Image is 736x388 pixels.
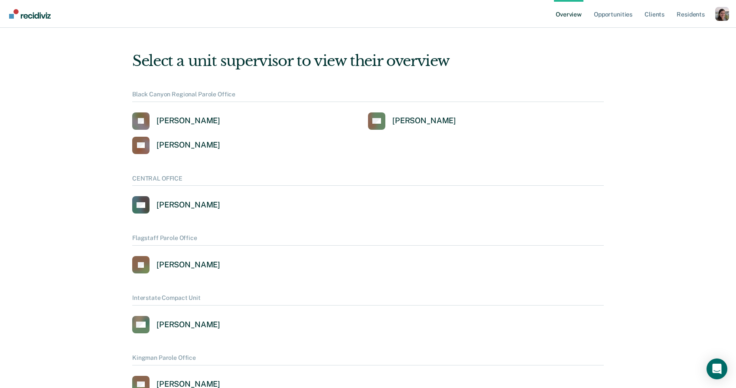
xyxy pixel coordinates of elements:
[392,116,456,126] div: [PERSON_NAME]
[132,354,604,365] div: Kingman Parole Office
[132,316,220,333] a: [PERSON_NAME]
[156,140,220,150] div: [PERSON_NAME]
[156,320,220,330] div: [PERSON_NAME]
[707,358,727,379] div: Open Intercom Messenger
[132,91,604,102] div: Black Canyon Regional Parole Office
[156,260,220,270] div: [PERSON_NAME]
[132,52,604,70] div: Select a unit supervisor to view their overview
[132,137,220,154] a: [PERSON_NAME]
[132,175,604,186] div: CENTRAL OFFICE
[132,256,220,273] a: [PERSON_NAME]
[132,294,604,306] div: Interstate Compact Unit
[368,112,456,130] a: [PERSON_NAME]
[156,200,220,210] div: [PERSON_NAME]
[9,9,51,19] img: Recidiviz
[132,112,220,130] a: [PERSON_NAME]
[132,196,220,214] a: [PERSON_NAME]
[156,116,220,126] div: [PERSON_NAME]
[715,7,729,21] button: Profile dropdown button
[132,234,604,246] div: Flagstaff Parole Office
